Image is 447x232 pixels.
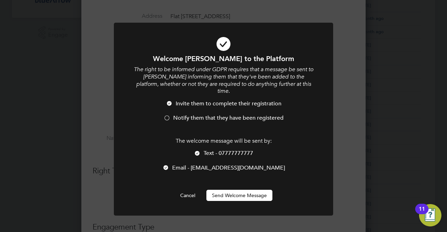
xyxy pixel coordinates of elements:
h1: Welcome [PERSON_NAME] to the Platform [133,54,314,63]
div: 11 [419,209,425,218]
button: Send Welcome Message [206,190,272,201]
button: Open Resource Center, 11 new notifications [419,204,441,226]
i: The right to be informed under GDPR requires that a message be sent to [PERSON_NAME] informing th... [134,66,313,95]
p: The welcome message will be sent by: [133,137,314,145]
span: Invite them to complete their registration [176,100,281,107]
span: Notify them that they have been registered [173,114,284,121]
span: Email - [EMAIL_ADDRESS][DOMAIN_NAME] [172,164,285,171]
span: Text - 07777777777 [204,150,253,157]
button: Cancel [175,190,201,201]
